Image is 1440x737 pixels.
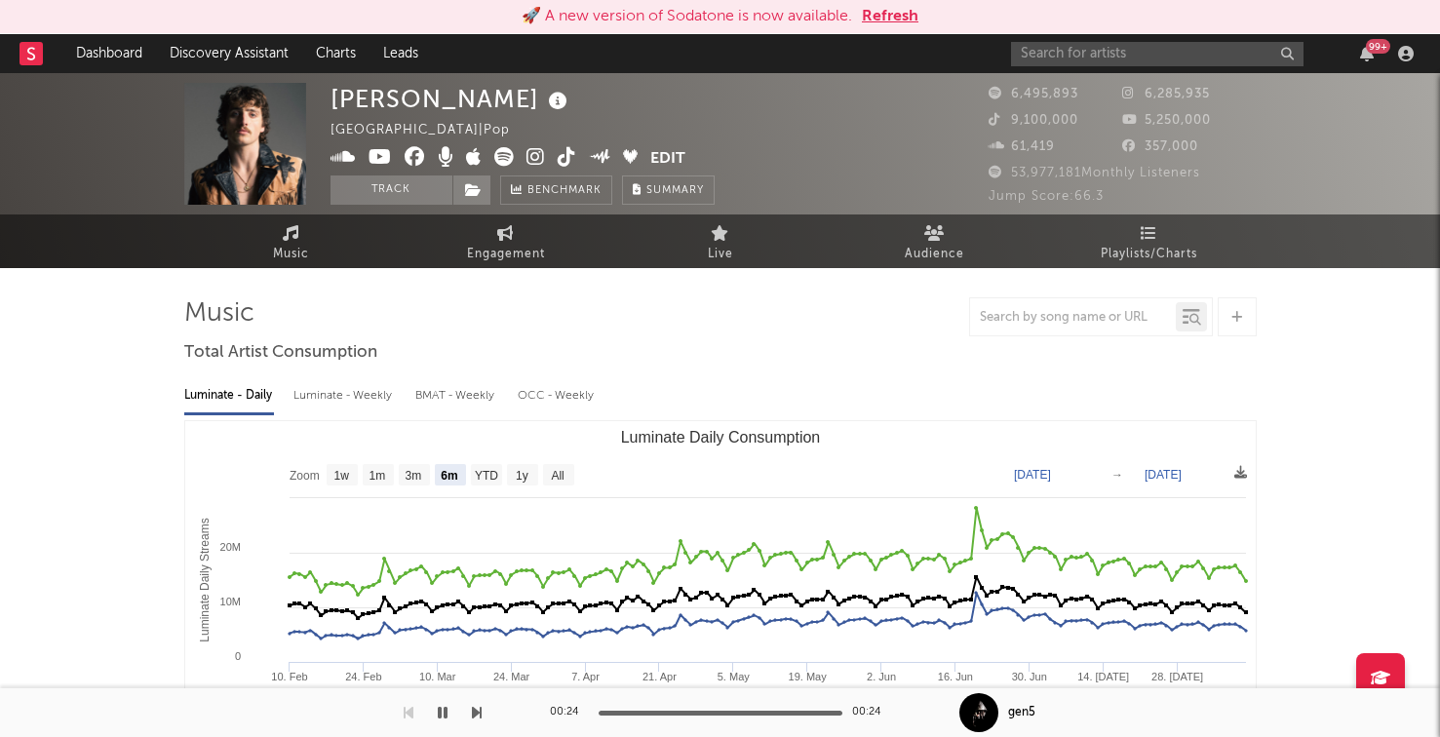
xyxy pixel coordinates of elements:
text: [DATE] [1145,468,1182,482]
div: 00:24 [550,701,589,724]
text: 19. May [788,671,827,682]
span: Jump Score: 66.3 [989,190,1104,203]
button: Refresh [862,5,918,28]
text: 7. Apr [571,671,600,682]
text: 10M [219,596,240,607]
span: 6,285,935 [1122,88,1210,100]
a: Music [184,214,399,268]
text: 10. Feb [271,671,307,682]
text: [DATE] [1014,468,1051,482]
span: Engagement [467,243,545,266]
div: [PERSON_NAME] [331,83,572,115]
text: 16. Jun [937,671,972,682]
text: Luminate Daily Streams [197,518,211,641]
button: Track [331,175,452,205]
text: 2. Jun [867,671,896,682]
input: Search by song name or URL [970,310,1176,326]
button: 99+ [1360,46,1374,61]
button: Summary [622,175,715,205]
span: Benchmark [527,179,602,203]
span: Live [708,243,733,266]
text: 24. Mar [492,671,529,682]
div: 99 + [1366,39,1390,54]
a: Leads [370,34,432,73]
text: 5. May [717,671,750,682]
text: 20M [219,541,240,553]
a: Charts [302,34,370,73]
a: Audience [828,214,1042,268]
text: YTD [474,469,497,483]
span: 53,977,181 Monthly Listeners [989,167,1200,179]
text: 10. Mar [419,671,456,682]
text: 6m [441,469,457,483]
span: Music [273,243,309,266]
span: 6,495,893 [989,88,1078,100]
div: [GEOGRAPHIC_DATA] | Pop [331,119,532,142]
text: All [551,469,564,483]
div: 00:24 [852,701,891,724]
a: Playlists/Charts [1042,214,1257,268]
div: Luminate - Daily [184,379,274,412]
div: 🚀 A new version of Sodatone is now available. [522,5,852,28]
span: 61,419 [989,140,1055,153]
button: Edit [650,147,685,172]
a: Live [613,214,828,268]
text: 21. Apr [642,671,676,682]
a: Engagement [399,214,613,268]
a: Discovery Assistant [156,34,302,73]
span: Audience [905,243,964,266]
span: Playlists/Charts [1101,243,1197,266]
div: BMAT - Weekly [415,379,498,412]
text: 14. [DATE] [1077,671,1129,682]
text: Luminate Daily Consumption [620,429,820,446]
text: 24. Feb [345,671,381,682]
span: 9,100,000 [989,114,1078,127]
span: Total Artist Consumption [184,341,377,365]
div: OCC - Weekly [518,379,596,412]
text: 1w [333,469,349,483]
a: Dashboard [62,34,156,73]
span: 357,000 [1122,140,1198,153]
text: 0 [234,650,240,662]
text: 30. Jun [1011,671,1046,682]
text: 28. [DATE] [1151,671,1203,682]
text: 3m [405,469,421,483]
span: 5,250,000 [1122,114,1211,127]
text: Zoom [290,469,320,483]
input: Search for artists [1011,42,1304,66]
text: 1m [369,469,385,483]
text: → [1111,468,1123,482]
div: gen5 [1008,704,1035,721]
a: Benchmark [500,175,612,205]
div: Luminate - Weekly [293,379,396,412]
text: 1y [516,469,528,483]
span: Summary [646,185,704,196]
